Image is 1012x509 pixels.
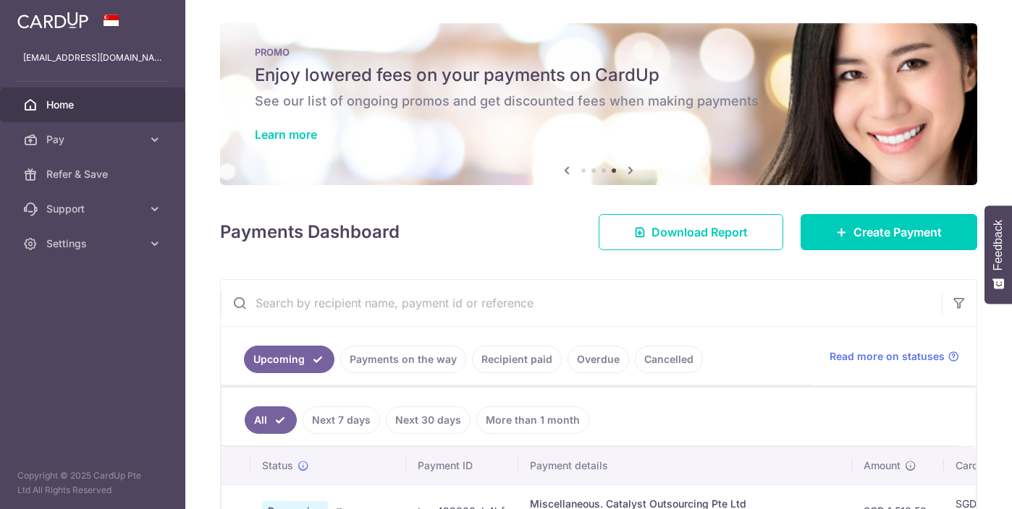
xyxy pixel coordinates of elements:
[652,223,748,241] span: Download Report
[864,458,901,473] span: Amount
[406,447,518,484] th: Payment ID
[984,205,1012,304] button: Feedback - Show survey
[220,219,400,245] h4: Payments Dashboard
[220,23,977,185] img: Latest Promos banner
[992,220,1005,270] span: Feedback
[386,406,471,434] a: Next 30 days
[262,458,293,473] span: Status
[472,346,562,373] a: Recipient paid
[568,346,629,373] a: Overdue
[46,98,142,112] span: Home
[340,346,466,373] a: Payments on the way
[801,214,977,250] a: Create Payment
[17,12,88,29] img: CardUp
[46,202,142,216] span: Support
[919,466,998,502] iframe: Opens a widget where you can find more information
[853,223,942,241] span: Create Payment
[635,346,703,373] a: Cancelled
[303,406,380,434] a: Next 7 days
[956,458,1011,473] span: CardUp fee
[23,51,162,65] p: [EMAIL_ADDRESS][DOMAIN_NAME]
[599,214,783,250] a: Download Report
[244,346,334,373] a: Upcoming
[255,46,943,58] p: PROMO
[245,406,297,434] a: All
[830,349,959,364] a: Read more on statuses
[255,64,943,87] h5: Enjoy lowered fees on your payments on CardUp
[46,132,142,147] span: Pay
[46,236,142,251] span: Settings
[518,447,852,484] th: Payment details
[830,349,945,364] span: Read more on statuses
[255,127,317,142] a: Learn more
[476,406,589,434] a: More than 1 month
[221,280,942,326] input: Search by recipient name, payment id or reference
[46,167,142,181] span: Refer & Save
[255,93,943,110] h6: See our list of ongoing promos and get discounted fees when making payments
